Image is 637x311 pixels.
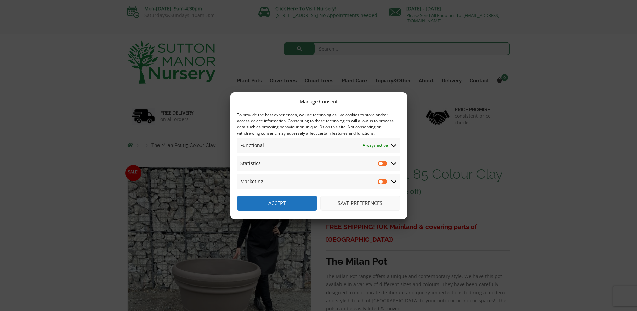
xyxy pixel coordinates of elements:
span: Functional [240,141,264,149]
summary: Statistics [237,156,400,171]
div: To provide the best experiences, we use technologies like cookies to store and/or access device i... [237,112,400,136]
summary: Functional Always active [237,138,400,153]
div: Manage Consent [300,97,338,105]
span: Statistics [240,159,261,167]
span: Marketing [240,177,263,186]
span: Always active [363,141,388,149]
button: Accept [237,196,317,211]
summary: Marketing [237,174,400,189]
button: Save preferences [320,196,400,211]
